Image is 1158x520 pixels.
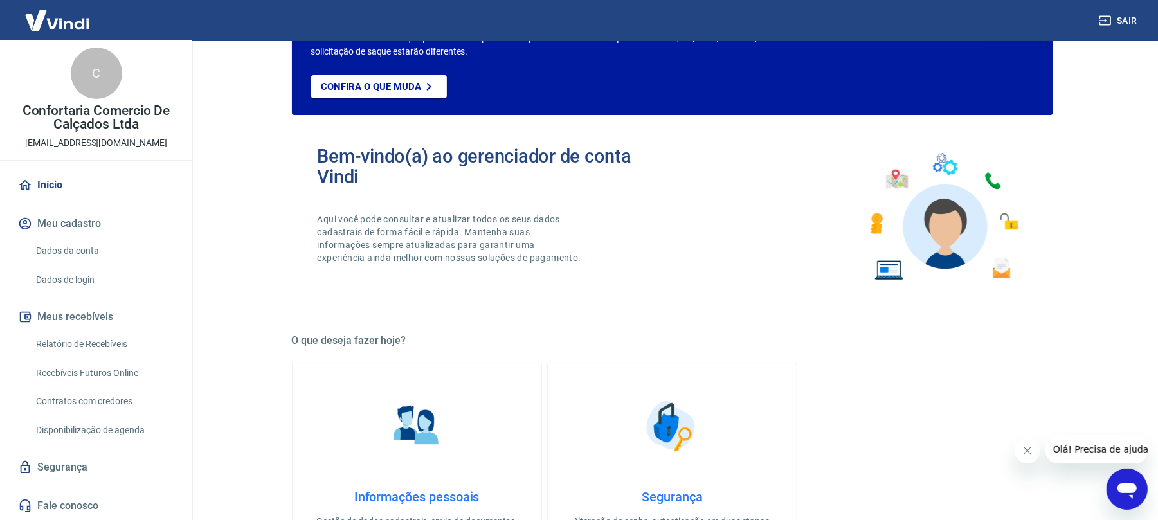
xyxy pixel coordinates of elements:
[15,303,177,331] button: Meus recebíveis
[15,1,99,40] img: Vindi
[313,489,521,505] h4: Informações pessoais
[8,9,108,19] span: Olá! Precisa de ajuda?
[25,136,167,150] p: [EMAIL_ADDRESS][DOMAIN_NAME]
[1096,9,1143,33] button: Sair
[318,213,584,264] p: Aqui você pode consultar e atualizar todos os seus dados cadastrais de forma fácil e rápida. Mant...
[1107,469,1148,510] iframe: Botão para abrir a janela de mensagens
[318,146,673,187] h2: Bem-vindo(a) ao gerenciador de conta Vindi
[31,267,177,293] a: Dados de login
[31,388,177,415] a: Contratos com credores
[311,31,889,58] p: Estamos realizando adequações em nossa plataforma para atender a Resolução BCB nº 150, de [DATE]....
[859,146,1027,288] img: Imagem de um avatar masculino com diversos icones exemplificando as funcionalidades do gerenciado...
[10,104,182,131] p: Confortaria Comercio De Calçados Ltda
[31,331,177,357] a: Relatório de Recebíveis
[31,238,177,264] a: Dados da conta
[15,492,177,520] a: Fale conosco
[15,171,177,199] a: Início
[71,48,122,99] div: C
[640,394,704,458] img: Segurança
[15,453,177,481] a: Segurança
[311,75,447,98] a: Confira o que muda
[31,417,177,444] a: Disponibilização de agenda
[292,334,1053,347] h5: O que deseja fazer hoje?
[1015,438,1040,463] iframe: Fechar mensagem
[321,81,421,93] p: Confira o que muda
[568,489,776,505] h4: Segurança
[31,360,177,386] a: Recebíveis Futuros Online
[384,394,449,458] img: Informações pessoais
[15,210,177,238] button: Meu cadastro
[1045,435,1148,463] iframe: Mensagem da empresa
